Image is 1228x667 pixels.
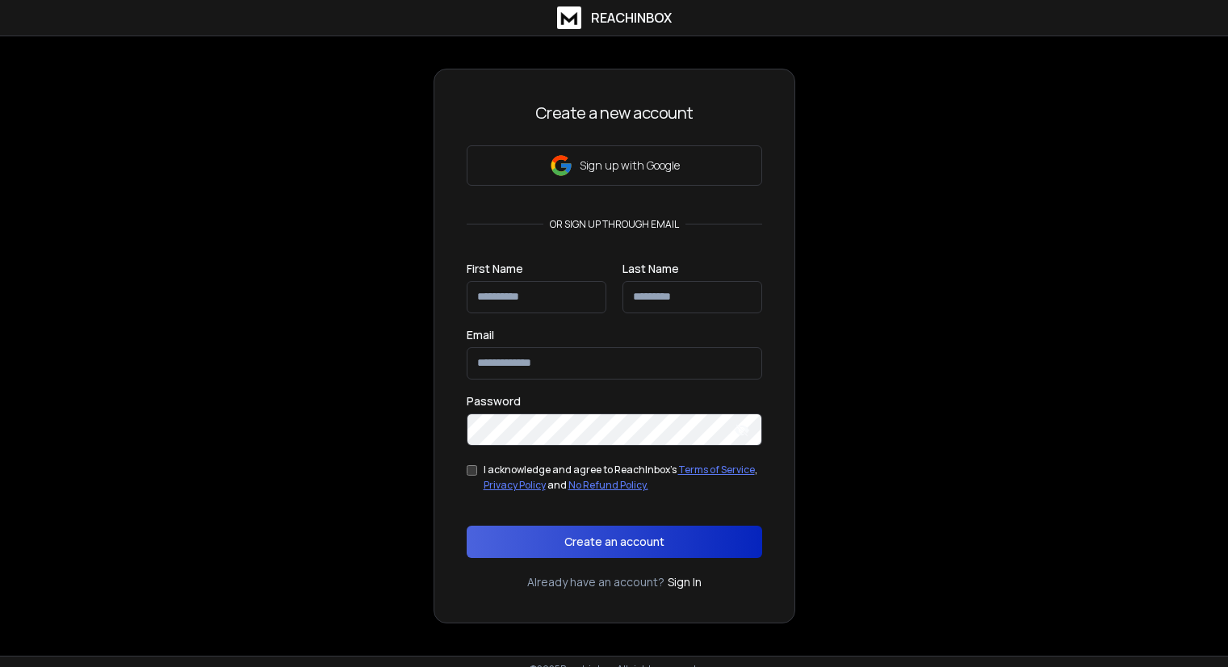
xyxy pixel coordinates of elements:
a: Privacy Policy [484,478,546,492]
button: Create an account [467,526,762,558]
img: logo [557,6,581,29]
p: or sign up through email [543,218,685,231]
a: No Refund Policy. [568,478,648,492]
label: First Name [467,263,523,275]
label: Last Name [622,263,679,275]
a: Terms of Service [678,463,755,476]
label: Email [467,329,494,341]
h3: Create a new account [467,102,762,124]
p: Already have an account? [527,574,664,590]
a: ReachInbox [557,6,672,29]
p: Sign up with Google [580,157,680,174]
div: I acknowledge and agree to ReachInbox's , and [484,462,762,493]
label: Password [467,396,521,407]
button: Sign up with Google [467,145,762,186]
h1: ReachInbox [591,8,672,27]
a: Sign In [668,574,702,590]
